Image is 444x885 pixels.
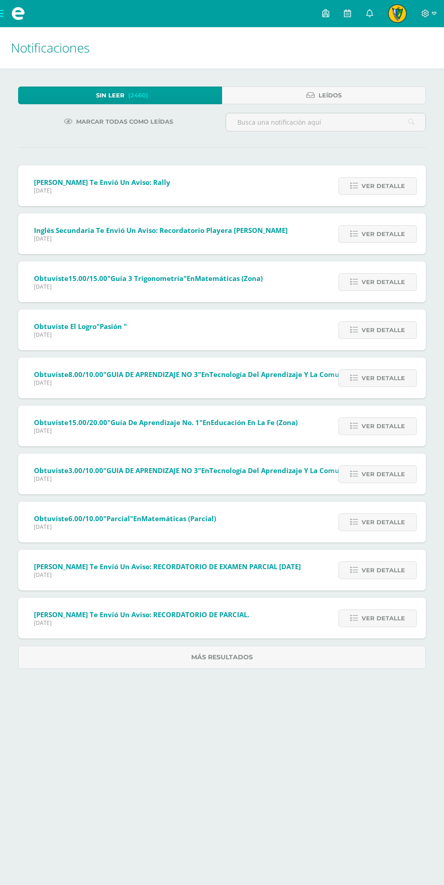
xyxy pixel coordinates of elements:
[18,87,222,104] a: Sin leer(2460)
[34,379,439,387] span: [DATE]
[34,427,298,435] span: [DATE]
[128,87,148,104] span: (2460)
[34,562,301,571] span: [PERSON_NAME] te envió un aviso: RECORDATORIO DE EXAMEN PARCIAL [DATE]
[34,523,216,531] span: [DATE]
[211,418,298,427] span: Educación en la Fe (Zona)
[34,466,439,475] span: Obtuviste en
[68,466,103,475] span: 3.00/10.00
[222,87,426,104] a: Leídos
[103,370,201,379] span: "GUIA DE APRENDIZAJE NO 3"
[34,418,298,427] span: Obtuviste en
[34,283,263,290] span: [DATE]
[34,514,216,523] span: Obtuviste en
[362,466,405,483] span: Ver detalle
[103,466,201,475] span: "GUIA DE APRENDIZAJE NO 3"
[68,418,107,427] span: 15.00/20.00
[209,370,439,379] span: Tecnología del Aprendizaje y la Comunicación (Informática) (Zona)
[97,322,127,331] span: "Pasión "
[362,322,405,339] span: Ver detalle
[34,571,301,579] span: [DATE]
[209,466,439,475] span: Tecnología del Aprendizaje y la Comunicación (Informática) (Zona)
[107,274,187,283] span: "Guía 3 Trigonometría"
[34,178,170,187] span: [PERSON_NAME] te envió un aviso: Rally
[388,5,406,23] img: 66b578f2ac8d6e925eb783f443b10c86.png
[34,475,439,483] span: [DATE]
[76,113,173,130] span: Marcar todas como leídas
[319,87,342,104] span: Leídos
[362,418,405,435] span: Ver detalle
[34,274,263,283] span: Obtuviste en
[362,274,405,290] span: Ver detalle
[34,187,170,194] span: [DATE]
[362,610,405,627] span: Ver detalle
[68,370,103,379] span: 8.00/10.00
[195,274,263,283] span: Matemáticas (Zona)
[226,113,425,131] input: Busca una notificación aquí
[362,562,405,579] span: Ver detalle
[34,226,288,235] span: Inglés Secundaria te envió un aviso: Recordatorio Playera [PERSON_NAME]
[68,514,103,523] span: 6.00/10.00
[34,610,249,619] span: [PERSON_NAME] te envió un aviso: RECORDATORIO DE PARCIAL.
[107,418,203,427] span: "Guía de Aprendizaje No. 1"
[362,178,405,194] span: Ver detalle
[53,113,184,131] a: Marcar todas como leídas
[34,322,127,331] span: Obtuviste el logro
[34,235,288,242] span: [DATE]
[362,226,405,242] span: Ver detalle
[68,274,107,283] span: 15.00/15.00
[141,514,216,523] span: Matemáticas (Parcial)
[362,370,405,387] span: Ver detalle
[11,39,90,56] span: Notificaciones
[362,514,405,531] span: Ver detalle
[96,87,125,104] span: Sin leer
[34,331,127,339] span: [DATE]
[34,619,249,627] span: [DATE]
[18,646,426,669] a: Más resultados
[34,370,439,379] span: Obtuviste en
[103,514,133,523] span: "Parcial"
